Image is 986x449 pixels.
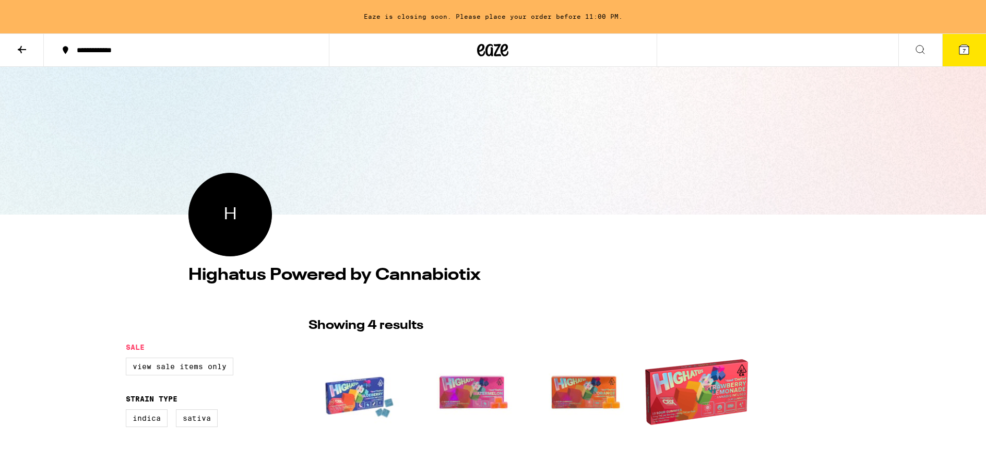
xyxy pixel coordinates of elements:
button: 7 [942,34,986,66]
span: Highatus Powered by Cannabiotix [224,203,236,226]
img: Highatus Powered by Cannabiotix - L'Orange Sour Gummies [532,340,636,444]
span: 7 [963,48,966,54]
label: Indica [126,409,168,427]
label: Sativa [176,409,218,427]
p: Showing 4 results [308,317,423,335]
img: Highatus Powered by Cannabiotix - Blueberry 1:1:1 Gummies [308,340,412,444]
label: View Sale Items Only [126,358,233,375]
legend: Sale [126,343,145,351]
img: Highatus Powered by Cannabiotix - Watermelon Sour Gummies [420,340,524,444]
legend: Strain Type [126,395,177,403]
h4: Highatus Powered by Cannabiotix [188,267,798,283]
img: Highatus Powered by Cannabiotix - Strawberry Lemonade Sour Gummies [645,340,749,444]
